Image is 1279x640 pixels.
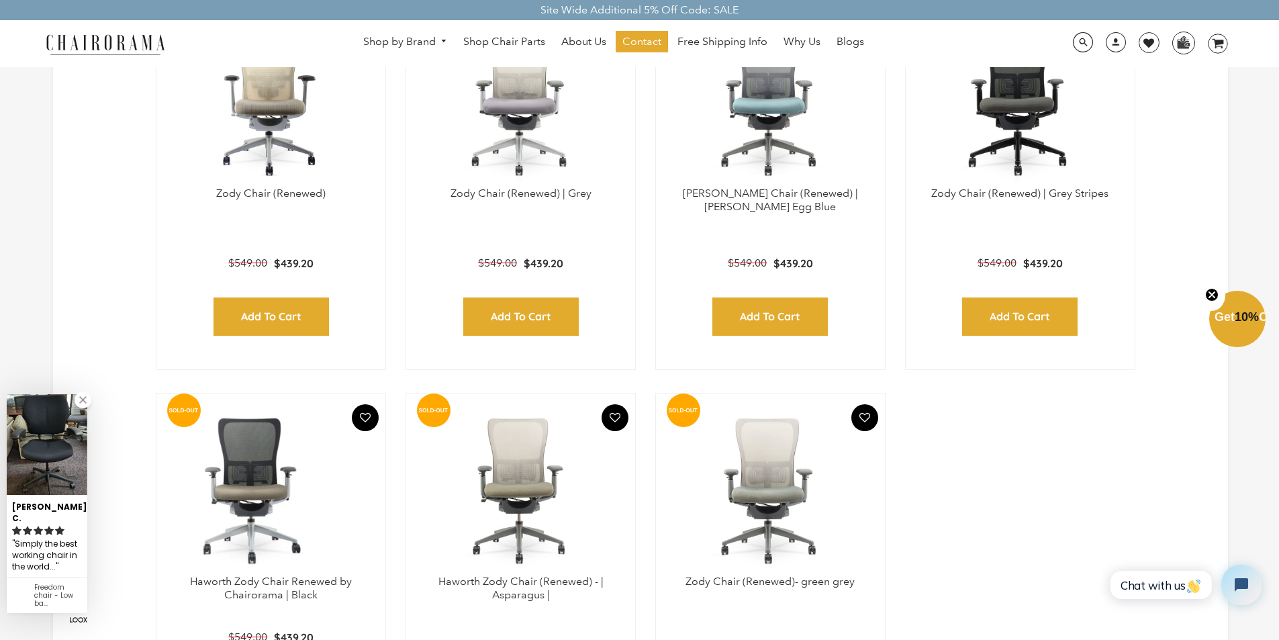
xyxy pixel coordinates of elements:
a: Shop Chair Parts [457,31,552,52]
a: Haworth Zody Chair (Renewed) - | Asparagus | [438,575,604,602]
input: Add to Cart [214,298,329,336]
span: 10% [1235,310,1259,324]
iframe: Tidio Chat [1100,553,1273,616]
input: Add to Cart [962,298,1078,336]
span: Shop Chair Parts [463,35,545,49]
span: $439.20 [773,257,813,270]
span: Free Shipping Info [677,35,767,49]
button: Close teaser [1198,280,1225,311]
span: $549.00 [978,257,1016,269]
a: Zody Chair (Renewed) | Grey Stripes - chairorama Zody Chair (Renewed) | Grey Stripes - chairorama [919,19,1121,187]
svg: rating icon full [55,526,64,535]
a: Zody Chair (Renewed) | Grey - chairorama Zody Chair (Renewed) | Grey - chairorama [420,19,622,187]
span: $439.20 [274,257,314,270]
span: About Us [561,35,606,49]
a: Haworth Zody Chair Renewed by Chairorama | Black [190,575,352,602]
a: Zody Chair (Renewed) | Robin Egg Blue - chairorama Zody Chair (Renewed) | Robin Egg Blue - chairo... [669,19,871,187]
svg: rating icon full [12,526,21,535]
div: [PERSON_NAME]. C. [12,496,82,524]
text: SOLD-OUT [668,406,697,413]
span: $439.20 [524,257,563,270]
div: Simply the best working chair in the world.... [12,537,82,574]
a: Zody Chair (Renewed) [216,187,326,199]
img: Zody Chair (Renewed) - chairorama [170,19,372,187]
button: Add To Wishlist [352,404,379,431]
img: Zody Chair (Renewed)- green grey - chairorama [669,407,871,575]
a: Haworth Zody Chair (Renewed) - | Asparagus | - chairorama Haworth Zody Chair (Renewed) - | Aspara... [420,407,622,575]
a: Contact [616,31,668,52]
img: Zody Chair (Renewed) | Grey - chairorama [420,19,622,187]
a: Free Shipping Info [671,31,774,52]
img: Zody Chair (Renewed) | Robin Egg Blue - chairorama [669,19,871,187]
text: SOLD-OUT [169,406,198,413]
a: Zody Chair (Renewed) - chairorama Zody Chair (Renewed) - chairorama [170,19,372,187]
input: Add to Cart [712,298,828,336]
svg: rating icon full [23,526,32,535]
span: $439.20 [1023,257,1063,270]
img: chairorama [38,32,173,56]
img: Zody Chair (Renewed) | Grey Stripes - chairorama [919,19,1121,187]
a: Zody Chair (Renewed) | Grey [451,187,591,199]
text: SOLD-OUT [419,406,448,413]
a: [PERSON_NAME] Chair (Renewed) | [PERSON_NAME] Egg Blue [683,187,858,214]
div: Get10%OffClose teaser [1209,292,1266,349]
img: Katie. C. review of Freedom chair - Low back (Renewed) [7,394,87,495]
a: Blogs [830,31,871,52]
img: WhatsApp_Image_2024-07-12_at_16.23.01.webp [1173,32,1194,52]
img: Haworth Zody Chair Renewed by Chairorama | Black - chairorama [170,407,338,575]
span: Why Us [784,35,820,49]
span: Blogs [837,35,864,49]
span: Contact [622,35,661,49]
a: About Us [555,31,613,52]
img: Haworth Zody Chair (Renewed) - | Asparagus | - chairorama [420,407,622,575]
a: Shop by Brand [357,32,455,52]
span: Get Off [1215,310,1276,324]
a: Zody Chair (Renewed)- green grey - chairorama Zody Chair (Renewed)- green grey - chairorama [669,407,871,575]
span: $549.00 [228,257,267,269]
button: Add To Wishlist [602,404,628,431]
svg: rating icon full [34,526,43,535]
a: Zody Chair (Renewed) | Grey Stripes [931,187,1108,199]
input: Add to Cart [463,298,579,336]
div: Freedom chair - Low back (Renewed) [34,584,82,608]
nav: DesktopNavigation [230,31,998,56]
span: $549.00 [478,257,517,269]
a: Zody Chair (Renewed)- green grey [685,575,855,588]
button: Add To Wishlist [851,404,878,431]
svg: rating icon full [44,526,54,535]
a: Why Us [777,31,827,52]
span: $549.00 [728,257,767,269]
a: Haworth Zody Chair Renewed by Chairorama | Black - chairorama Haworth Zody Chair Renewed by Chair... [170,407,372,575]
